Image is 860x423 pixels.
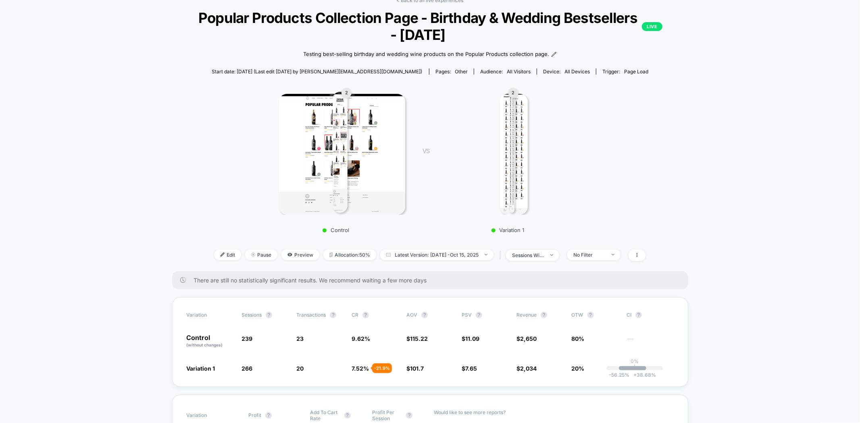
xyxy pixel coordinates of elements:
[266,312,272,318] button: ?
[631,358,639,364] p: 0%
[516,312,537,318] span: Revenue
[587,312,594,318] button: ?
[410,365,424,372] span: 101.7
[187,312,231,318] span: Variation
[372,363,392,373] div: - 21.9 %
[330,312,336,318] button: ?
[242,335,252,342] span: 239
[476,312,482,318] button: ?
[362,312,369,318] button: ?
[281,249,319,260] span: Preview
[265,227,406,233] p: Control
[423,147,429,154] span: VS
[572,312,616,318] span: OTW
[564,68,590,75] span: all devices
[537,68,596,75] span: Device:
[602,68,648,75] div: Trigger:
[509,92,514,213] img: Variation 1 main
[507,68,531,75] span: All Visitors
[214,249,241,260] span: Edit
[352,335,370,342] span: 9.62 %
[352,312,358,318] span: CR
[480,68,531,75] div: Audience:
[465,365,477,372] span: 7.65
[406,312,417,318] span: AOV
[612,254,614,255] img: end
[572,335,585,342] span: 80%
[333,92,348,213] img: Control main
[520,365,537,372] span: 2,034
[242,365,252,372] span: 266
[635,312,642,318] button: ?
[410,335,428,342] span: 115.22
[573,252,606,258] div: No Filter
[500,94,528,215] img: Variation 1 1
[310,409,340,421] span: Add To Cart Rate
[465,335,479,342] span: 11.09
[187,409,231,421] span: Variation
[520,335,537,342] span: 2,650
[421,312,428,318] button: ?
[462,312,472,318] span: PSV
[572,365,585,372] span: 20%
[221,253,225,257] img: edit
[609,372,629,378] span: -56.25 %
[242,312,262,318] span: Sessions
[303,50,549,58] span: Testing best-selling birthday and wedding wine products on the Popular Products collection page.
[265,412,272,419] button: ?
[342,88,352,98] div: 2
[437,227,579,233] p: Variation 1
[380,249,494,260] span: Latest Version: [DATE] - Oct 15, 2025
[344,412,351,419] button: ?
[434,409,674,415] p: Would like to see more reports?
[634,364,635,370] p: |
[455,68,468,75] span: other
[498,249,506,261] span: |
[508,88,518,98] div: 2
[629,372,656,378] span: 38.68 %
[187,365,215,372] span: Variation 1
[516,335,537,342] span: $
[296,312,326,318] span: Transactions
[627,336,673,348] span: ---
[248,412,261,418] span: Profit
[642,22,662,31] p: LIVE
[329,253,333,257] img: rebalance
[194,277,672,284] span: There are still no statistically significant results. We recommend waiting a few more days
[462,365,477,372] span: $
[352,365,369,372] span: 7.52 %
[251,253,255,257] img: end
[187,342,223,347] span: (without changes)
[212,68,422,75] span: Start date: [DATE] (Last edit [DATE] by [PERSON_NAME][EMAIL_ADDRESS][DOMAIN_NAME])
[245,249,277,260] span: Pause
[406,365,424,372] span: $
[462,335,479,342] span: $
[187,334,233,348] p: Control
[198,9,662,43] span: Popular Products Collection Page - Birthday & Wedding Bestsellers - [DATE]
[386,253,391,257] img: calendar
[435,68,468,75] div: Pages:
[627,312,671,318] span: CI
[279,94,405,215] img: Control 1
[624,68,648,75] span: Page Load
[541,312,547,318] button: ?
[296,365,304,372] span: 20
[406,412,412,419] button: ?
[516,365,537,372] span: $
[633,372,637,378] span: +
[296,335,304,342] span: 23
[512,252,544,258] div: sessions with impression
[372,409,402,421] span: Profit Per Session
[485,254,487,255] img: end
[323,249,376,260] span: Allocation: 50%
[550,254,553,256] img: end
[406,335,428,342] span: $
